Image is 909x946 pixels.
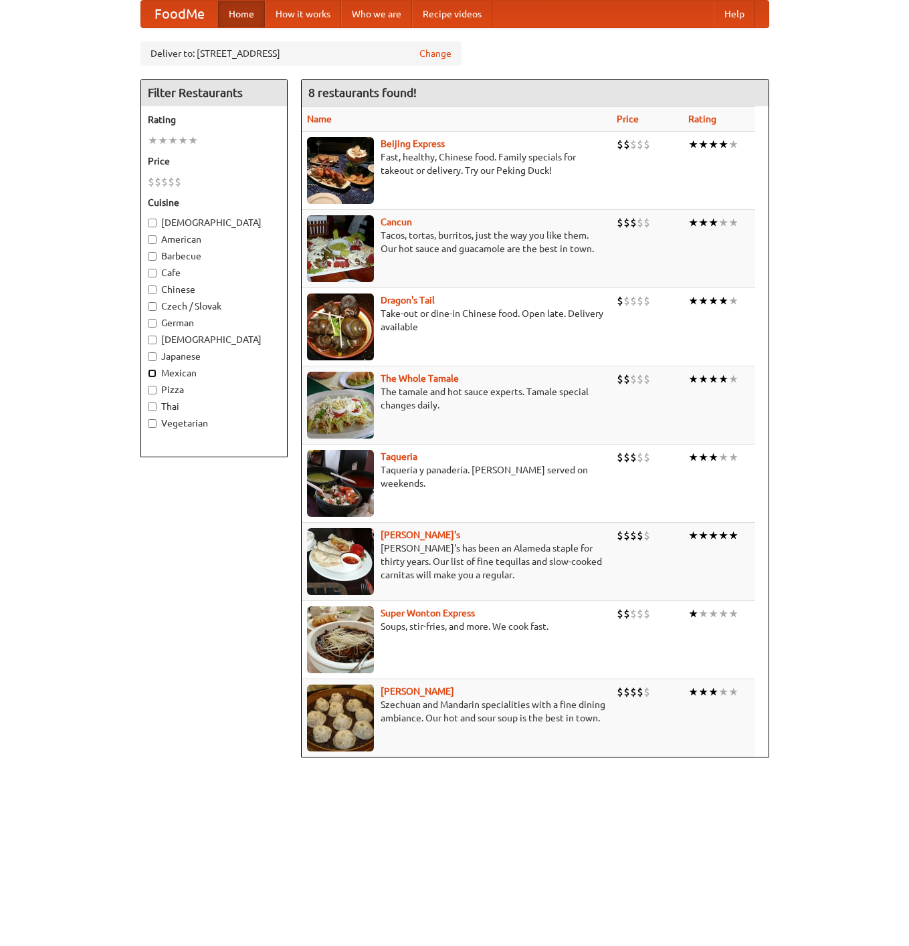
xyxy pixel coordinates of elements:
[630,528,637,543] li: $
[728,293,738,308] li: ★
[218,1,265,27] a: Home
[161,174,168,189] li: $
[718,372,728,386] li: ★
[307,293,374,360] img: dragon.jpg
[308,86,417,99] ng-pluralize: 8 restaurants found!
[630,215,637,230] li: $
[148,302,157,311] input: Czech / Slovak
[623,293,630,308] li: $
[708,293,718,308] li: ★
[698,685,708,699] li: ★
[688,685,698,699] li: ★
[623,215,630,230] li: $
[623,528,630,543] li: $
[148,400,280,413] label: Thai
[307,542,606,582] p: [PERSON_NAME]'s has been an Alameda staple for thirty years. Our list of fine tequilas and slow-c...
[155,174,161,189] li: $
[148,283,280,296] label: Chinese
[307,229,606,255] p: Tacos, tortas, burritos, just the way you like them. Our hot sauce and guacamole are the best in ...
[141,80,287,106] h4: Filter Restaurants
[307,698,606,725] p: Szechuan and Mandarin specialities with a fine dining ambiance. Our hot and sour soup is the best...
[381,138,445,149] b: Beijing Express
[630,685,637,699] li: $
[148,235,157,244] input: American
[175,174,181,189] li: $
[637,372,643,386] li: $
[148,133,158,148] li: ★
[728,450,738,465] li: ★
[728,372,738,386] li: ★
[148,333,280,346] label: [DEMOGRAPHIC_DATA]
[617,528,623,543] li: $
[637,450,643,465] li: $
[307,450,374,517] img: taqueria.jpg
[637,215,643,230] li: $
[148,196,280,209] h5: Cuisine
[307,685,374,751] img: shandong.jpg
[617,372,623,386] li: $
[381,529,460,540] a: [PERSON_NAME]'s
[617,137,623,152] li: $
[708,137,718,152] li: ★
[148,316,280,330] label: German
[412,1,492,27] a: Recipe videos
[148,336,157,344] input: [DEMOGRAPHIC_DATA]
[148,383,280,396] label: Pizza
[381,373,459,384] b: The Whole Tamale
[148,350,280,363] label: Japanese
[168,174,175,189] li: $
[307,620,606,633] p: Soups, stir-fries, and more. We cook fast.
[688,137,698,152] li: ★
[148,319,157,328] input: German
[708,372,718,386] li: ★
[341,1,412,27] a: Who we are
[148,154,280,168] h5: Price
[623,685,630,699] li: $
[617,293,623,308] li: $
[148,352,157,361] input: Japanese
[688,606,698,621] li: ★
[728,685,738,699] li: ★
[148,369,157,378] input: Mexican
[148,113,280,126] h5: Rating
[307,215,374,282] img: cancun.jpg
[688,293,698,308] li: ★
[728,606,738,621] li: ★
[630,450,637,465] li: $
[307,150,606,177] p: Fast, healthy, Chinese food. Family specials for takeout or delivery. Try our Peking Duck!
[698,293,708,308] li: ★
[381,451,417,462] a: Taqueria
[265,1,341,27] a: How it works
[307,114,332,124] a: Name
[381,217,412,227] b: Cancun
[307,307,606,334] p: Take-out or dine-in Chinese food. Open late. Delivery available
[148,386,157,394] input: Pizza
[708,528,718,543] li: ★
[148,300,280,313] label: Czech / Slovak
[419,47,451,60] a: Change
[617,450,623,465] li: $
[643,685,650,699] li: $
[630,137,637,152] li: $
[148,252,157,261] input: Barbecue
[148,402,157,411] input: Thai
[643,215,650,230] li: $
[148,285,157,294] input: Chinese
[714,1,755,27] a: Help
[630,372,637,386] li: $
[708,685,718,699] li: ★
[637,528,643,543] li: $
[718,293,728,308] li: ★
[307,606,374,673] img: superwonton.jpg
[688,450,698,465] li: ★
[381,608,475,618] a: Super Wonton Express
[718,215,728,230] li: ★
[188,133,198,148] li: ★
[148,233,280,246] label: American
[140,41,462,66] div: Deliver to: [STREET_ADDRESS]
[381,295,435,306] a: Dragon's Tail
[178,133,188,148] li: ★
[307,528,374,595] img: pedros.jpg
